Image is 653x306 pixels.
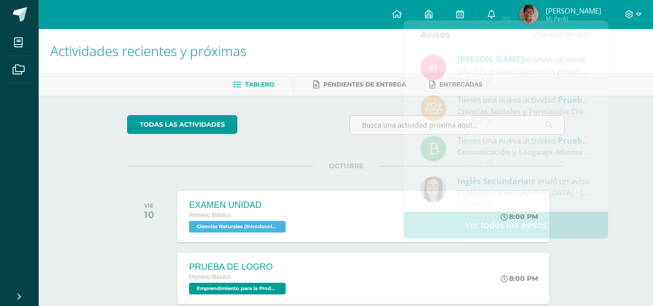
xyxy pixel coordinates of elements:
[546,15,601,23] span: Mi Perfil
[404,212,608,238] a: Ver todos los avisos
[457,53,592,65] div: te envió un aviso
[457,175,528,187] span: Inglés Secundaria
[245,81,274,88] span: Tablero
[457,65,592,76] div: ¡Muchas gracias!: Estimados padres y madres de familia. Llegamos al cierre de este ciclo escolar,...
[233,77,274,92] a: Tablero
[457,134,592,146] div: Tienes una nueva actividad:
[457,146,592,158] div: | Prueba de Logro
[323,81,406,88] span: Pendientes de entrega
[313,161,379,170] span: OCTUBRE
[144,202,154,209] div: VIE
[127,115,237,134] a: todas las Actividades
[457,199,592,207] div: Octubre 08
[457,93,592,106] div: Tienes una nueva actividad:
[501,274,538,283] div: 8:00 PM
[350,116,564,134] input: Busca una actividad próxima aquí...
[457,146,614,157] strong: Comunicación y Lenguaje, Idioma Español
[421,55,446,80] img: bd6d0aa147d20350c4821b7c643124fa.png
[189,283,286,294] span: Emprendimiento para la Productividad 'D'
[558,135,640,146] span: Prueba de logro IV U
[189,200,288,210] div: EXAMEN UNIDAD
[421,21,450,47] div: Avisos
[534,29,542,39] span: 25
[534,29,591,39] span: avisos sin leer
[50,42,247,60] span: Actividades recientes y próximas
[457,77,592,85] div: Octubre 09
[457,117,592,126] div: Octubre 09
[189,274,230,280] span: Primero Básico
[457,175,592,187] div: te envió un aviso
[189,212,230,219] span: Primero Básico
[421,176,446,202] img: 8af0450cf43d44e38c4a1497329761f3.png
[189,221,286,233] span: Ciencias Naturales (Introducción a la Biología) 'D'
[457,54,523,65] span: [PERSON_NAME]
[457,187,592,198] div: TEMARIO INGLÉS - KRISSETE RIVAS: Buenas tardes estimados estudiantes, Estoy enviando nuevamente e...
[144,209,154,220] div: 10
[457,106,592,117] div: | Prueba de Logro
[457,158,592,166] div: Octubre 09
[313,77,406,92] a: Pendientes de entrega
[519,5,538,24] img: 64dcc7b25693806399db2fba3b98ee94.png
[546,6,601,15] span: [PERSON_NAME]
[189,262,288,272] div: PRUEBA DE LOGRO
